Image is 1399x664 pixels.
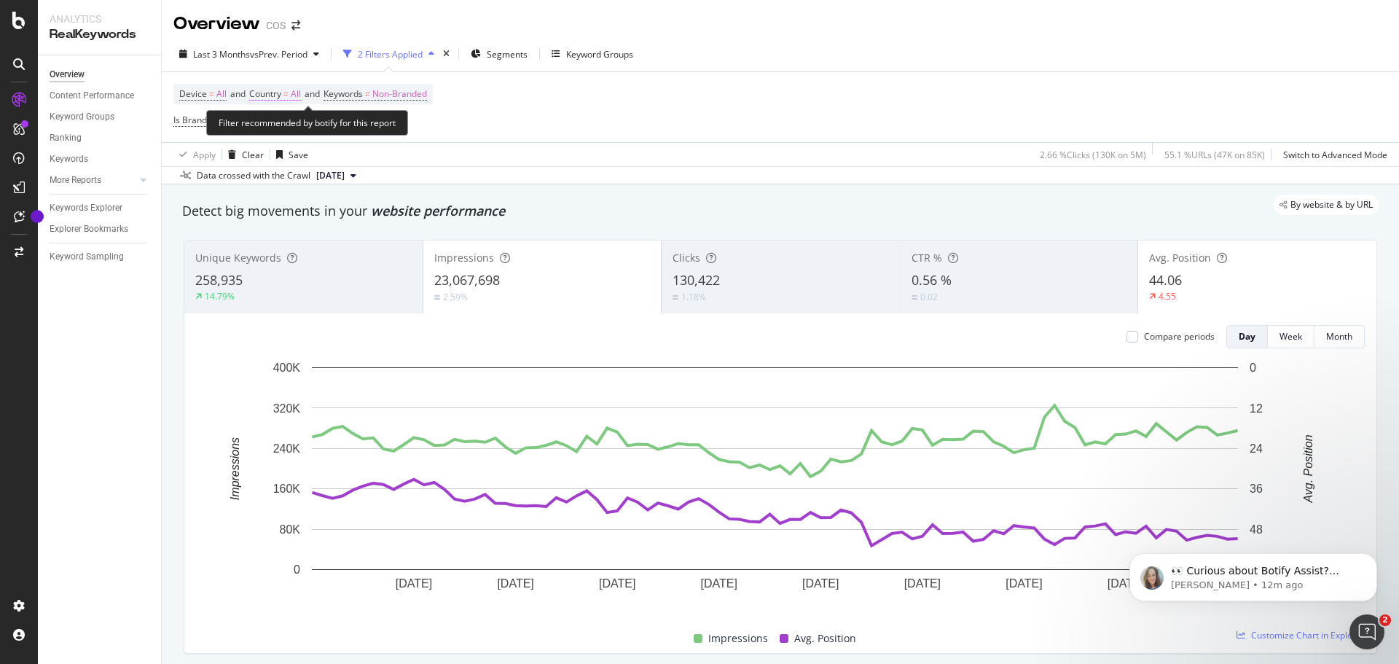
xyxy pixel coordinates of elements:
[912,251,942,265] span: CTR %
[1149,271,1182,289] span: 44.06
[50,200,122,216] div: Keywords Explorer
[1237,629,1365,641] a: Customize Chart in Explorer
[434,295,440,300] img: Equal
[250,48,307,60] span: vs Prev. Period
[50,130,151,146] a: Ranking
[50,152,151,167] a: Keywords
[434,271,500,289] span: 23,067,698
[324,87,363,100] span: Keywords
[1108,523,1399,625] iframe: Intercom notifications message
[173,12,260,36] div: Overview
[1226,325,1268,348] button: Day
[673,251,700,265] span: Clicks
[50,26,149,43] div: RealKeywords
[465,42,533,66] button: Segments
[912,271,952,289] span: 0.56 %
[673,295,678,300] img: Equal
[1283,149,1387,161] div: Switch to Advanced Mode
[1006,577,1042,590] text: [DATE]
[266,18,286,33] div: COS
[920,291,938,303] div: 0.02
[205,290,235,302] div: 14.79%
[50,67,85,82] div: Overview
[294,563,300,576] text: 0
[273,402,301,414] text: 320K
[599,577,635,590] text: [DATE]
[372,84,427,104] span: Non-Branded
[1277,143,1387,166] button: Switch to Advanced Mode
[1274,195,1379,215] div: legacy label
[1164,149,1265,161] div: 55.1 % URLs ( 47K on 85K )
[196,360,1354,613] svg: A chart.
[173,42,325,66] button: Last 3 MonthsvsPrev. Period
[1349,614,1384,649] iframe: Intercom live chat
[273,362,301,374] text: 400K
[222,143,264,166] button: Clear
[1290,200,1373,209] span: By website & by URL
[291,84,301,104] span: All
[197,169,310,182] div: Data crossed with the Crawl
[291,20,300,31] div: arrow-right-arrow-left
[358,48,423,60] div: 2 Filters Applied
[179,87,207,100] span: Device
[1239,330,1255,343] div: Day
[50,173,136,188] a: More Reports
[365,87,370,100] span: =
[1159,290,1176,302] div: 4.55
[273,483,301,495] text: 160K
[443,291,468,303] div: 2.59%
[1250,362,1256,374] text: 0
[1149,251,1211,265] span: Avg. Position
[912,295,917,300] img: Equal
[229,437,241,500] text: Impressions
[50,12,149,26] div: Analytics
[216,84,227,104] span: All
[230,87,246,100] span: and
[50,152,88,167] div: Keywords
[305,87,320,100] span: and
[310,167,362,184] button: [DATE]
[50,109,151,125] a: Keyword Groups
[1379,614,1391,626] span: 2
[1302,434,1314,503] text: Avg. Position
[193,149,216,161] div: Apply
[434,251,494,265] span: Impressions
[31,210,44,223] div: Tooltip anchor
[1250,442,1263,455] text: 24
[50,249,124,265] div: Keyword Sampling
[1251,629,1365,641] span: Customize Chart in Explorer
[802,577,839,590] text: [DATE]
[283,87,289,100] span: =
[1040,149,1146,161] div: 2.66 % Clicks ( 130K on 5M )
[50,222,151,237] a: Explorer Bookmarks
[396,577,432,590] text: [DATE]
[50,173,101,188] div: More Reports
[50,249,151,265] a: Keyword Sampling
[193,48,250,60] span: Last 3 Months
[440,47,452,61] div: times
[337,42,440,66] button: 2 Filters Applied
[50,200,151,216] a: Keywords Explorer
[50,222,128,237] div: Explorer Bookmarks
[273,442,301,455] text: 240K
[1326,330,1352,343] div: Month
[566,48,633,60] div: Keyword Groups
[487,48,528,60] span: Segments
[701,577,737,590] text: [DATE]
[209,87,214,100] span: =
[1250,402,1263,414] text: 12
[289,149,308,161] div: Save
[50,88,134,103] div: Content Performance
[546,42,639,66] button: Keyword Groups
[708,630,768,647] span: Impressions
[50,88,151,103] a: Content Performance
[280,523,301,536] text: 80K
[206,110,408,136] div: Filter recommended by botify for this report
[1144,330,1215,343] div: Compare periods
[173,114,217,126] span: Is Branded
[249,87,281,100] span: Country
